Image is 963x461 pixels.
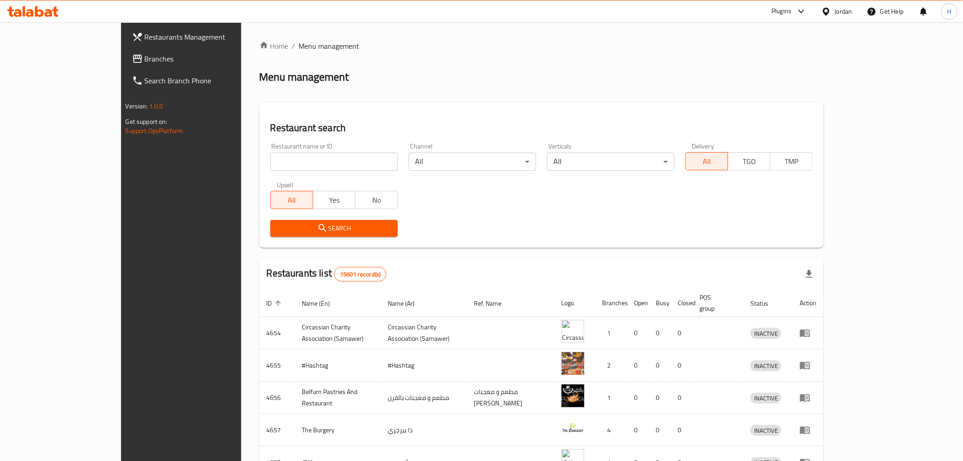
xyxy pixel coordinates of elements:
button: Search [270,220,398,237]
span: All [274,194,309,207]
div: Export file [798,263,820,285]
div: Total records count [334,267,386,282]
td: 0 [627,317,649,349]
span: Search Branch Phone [145,75,274,86]
a: Support.OpsPlatform [126,125,183,137]
span: Version: [126,100,148,112]
span: Menu management [299,41,360,51]
div: INACTIVE [750,393,781,404]
div: Jordan [835,6,852,16]
td: ذا بيرجري [381,414,467,446]
button: TGO [728,152,770,170]
td: 4 [595,414,627,446]
td: ​Circassian ​Charity ​Association​ (Samawer) [381,317,467,349]
div: Menu [800,360,816,371]
div: Menu [800,328,816,338]
th: Open [627,289,649,317]
span: TMP [774,155,809,168]
img: #Hashtag [562,352,584,375]
td: ​Circassian ​Charity ​Association​ (Samawer) [295,317,381,349]
input: Search for restaurant name or ID.. [270,153,398,171]
td: 0 [649,349,671,382]
div: Plugins [771,6,791,17]
span: Yes [317,194,352,207]
label: Upsell [277,182,294,188]
h2: Restaurant search [270,121,813,135]
div: All [409,153,536,171]
label: Delivery [692,143,715,149]
img: ​Circassian ​Charity ​Association​ (Samawer) [562,320,584,343]
td: Belfurn Pastries And Restaurant [295,382,381,414]
td: 0 [649,414,671,446]
td: 0 [671,382,693,414]
button: Yes [313,191,355,209]
span: Ref. Name [474,298,513,309]
h2: Menu management [259,70,349,84]
span: POS group [700,292,733,314]
div: All [547,153,674,171]
span: TGO [732,155,767,168]
a: Restaurants Management [125,26,282,48]
span: INACTIVE [750,393,781,404]
span: All [689,155,725,168]
th: Busy [649,289,671,317]
a: Search Branch Phone [125,70,282,92]
td: 0 [671,349,693,382]
td: 1 [595,317,627,349]
td: 0 [649,317,671,349]
span: No [359,194,394,207]
span: Name (En) [302,298,342,309]
td: 0 [627,382,649,414]
td: 2 [595,349,627,382]
td: The Burgery [295,414,381,446]
td: 0 [627,414,649,446]
span: INACTIVE [750,425,781,436]
div: Menu [800,392,816,403]
span: INACTIVE [750,328,781,339]
a: Branches [125,48,282,70]
td: 0 [627,349,649,382]
td: 1 [595,382,627,414]
button: All [685,152,728,170]
td: 0 [649,382,671,414]
th: Logo [554,289,595,317]
th: Branches [595,289,627,317]
nav: breadcrumb [259,41,824,51]
span: Search [278,223,390,234]
td: مطعم و معجنات [PERSON_NAME] [466,382,554,414]
span: Name (Ar) [388,298,427,309]
th: Closed [671,289,693,317]
td: مطعم و معجنات بالفرن [381,382,467,414]
td: #Hashtag [295,349,381,382]
img: Belfurn Pastries And Restaurant [562,384,584,407]
button: TMP [770,152,813,170]
span: ID [267,298,284,309]
h2: Restaurants list [267,266,387,282]
span: Restaurants Management [145,31,274,42]
span: 15601 record(s) [335,270,386,279]
span: Get support on: [126,116,167,128]
td: #Hashtag [381,349,467,382]
th: Action [792,289,824,317]
div: Menu [800,425,816,435]
button: No [355,191,398,209]
li: / [292,41,295,51]
button: All [270,191,313,209]
span: Branches [145,53,274,64]
td: 0 [671,317,693,349]
td: 0 [671,414,693,446]
img: The Burgery [562,417,584,440]
span: H [947,6,951,16]
span: 1.0.0 [149,100,163,112]
span: INACTIVE [750,361,781,371]
span: Status [750,298,780,309]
